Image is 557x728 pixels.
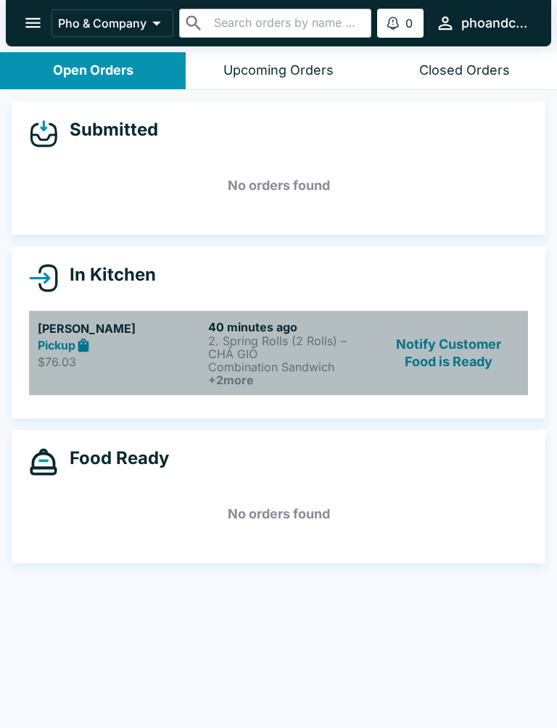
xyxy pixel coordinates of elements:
button: open drawer [15,4,51,41]
h4: In Kitchen [58,264,156,286]
p: $76.03 [38,355,202,369]
a: [PERSON_NAME]Pickup$76.0340 minutes ago2. Spring Rolls (2 Rolls) – CHẢ GIÒCombination Sandwich+2m... [29,310,528,395]
p: 2. Spring Rolls (2 Rolls) – CHẢ GIÒ [208,334,373,360]
h4: Food Ready [58,447,169,469]
h6: 40 minutes ago [208,320,373,334]
p: Pho & Company [58,16,147,30]
div: Upcoming Orders [223,62,334,79]
div: Closed Orders [419,62,510,79]
p: Combination Sandwich [208,360,373,373]
div: Open Orders [53,62,133,79]
input: Search orders by name or phone number [210,13,366,33]
h4: Submitted [58,119,158,141]
button: Pho & Company [51,9,173,37]
h5: No orders found [29,160,528,212]
h5: [PERSON_NAME] [38,320,202,337]
p: 0 [405,16,413,30]
button: phoandcompany [429,7,534,38]
h5: No orders found [29,488,528,540]
h6: + 2 more [208,373,373,386]
strong: Pickup [38,338,75,352]
button: Notify Customer Food is Ready [379,320,519,386]
div: phoandcompany [461,15,528,32]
